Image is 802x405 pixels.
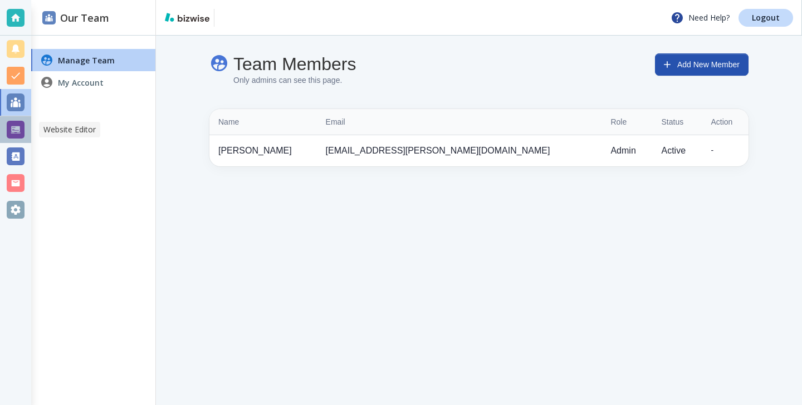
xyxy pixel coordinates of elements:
th: Name [209,109,317,135]
th: Status [653,109,702,135]
th: Role [601,109,652,135]
th: Action [702,109,749,135]
p: Active [662,144,693,157]
h4: Team Members [233,53,356,75]
img: DashboardSidebarTeams.svg [42,11,56,24]
p: Website Editor [43,124,96,135]
h4: Manage Team [58,55,115,66]
p: Only admins can see this page. [233,75,356,87]
a: Logout [739,9,793,27]
p: Admin [610,144,643,157]
p: Logout [752,14,780,22]
div: - [711,145,740,157]
p: [PERSON_NAME] [218,144,308,157]
p: [EMAIL_ADDRESS][PERSON_NAME][DOMAIN_NAME] [326,144,593,157]
a: Manage Team [31,49,155,71]
th: Email [317,109,602,135]
a: My Account [31,71,155,93]
p: Need Help? [671,11,730,24]
img: bizwise [165,13,209,22]
button: Add New Member [655,53,749,76]
h2: Our Team [42,11,109,26]
h4: My Account [58,77,104,88]
img: Dunnington Consulting [219,9,265,27]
